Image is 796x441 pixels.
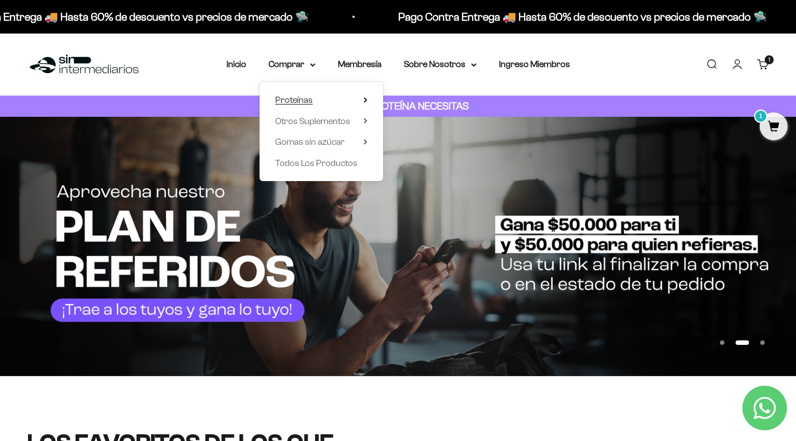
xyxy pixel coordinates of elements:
summary: Gomas sin azúcar [275,135,368,149]
a: 1 [760,121,788,134]
a: Todos Los Productos [275,156,368,170]
summary: Proteínas [275,93,368,107]
a: Ingreso Miembros [499,59,570,69]
summary: Sobre Nosotros [404,57,477,72]
span: Gomas sin azúcar [275,137,345,146]
summary: Otros Suplementos [275,114,368,129]
span: Proteínas [275,95,313,105]
p: Pago Contra Entrega 🚚 Hasta 60% de descuento vs precios de mercado 🛸 [392,8,761,26]
a: Inicio [227,59,246,69]
a: Membresía [338,59,381,69]
span: Otros Suplementos [275,116,350,126]
span: Todos Los Productos [275,158,357,168]
span: 1 [769,57,770,63]
strong: CUANTA PROTEÍNA NECESITAS [327,100,469,112]
summary: Comprar [269,57,315,72]
mark: 1 [754,110,767,123]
